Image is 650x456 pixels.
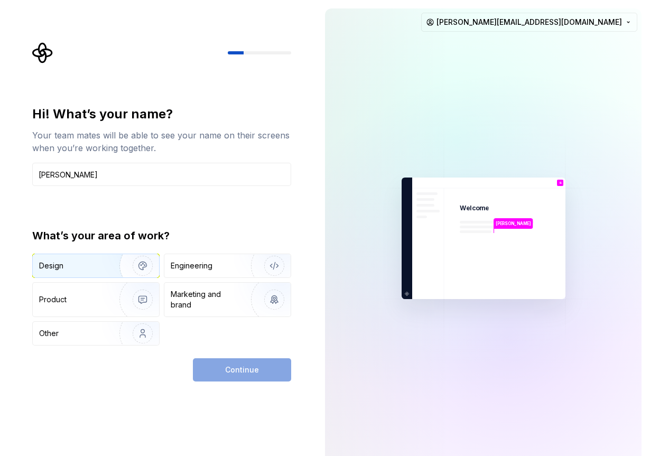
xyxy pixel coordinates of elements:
svg: Supernova Logo [32,42,53,63]
p: Welcome [460,204,489,212]
div: What’s your area of work? [32,228,291,243]
p: [PERSON_NAME] [496,220,531,227]
div: Marketing and brand [171,289,242,310]
div: Hi! What’s your name? [32,106,291,123]
div: Other [39,328,59,339]
span: [PERSON_NAME][EMAIL_ADDRESS][DOMAIN_NAME] [437,17,622,27]
div: Engineering [171,260,212,271]
div: Your team mates will be able to see your name on their screens when you’re working together. [32,129,291,154]
input: Han Solo [32,163,291,186]
div: Design [39,260,63,271]
button: [PERSON_NAME][EMAIL_ADDRESS][DOMAIN_NAME] [421,13,637,32]
p: S [559,181,561,184]
div: Product [39,294,67,305]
